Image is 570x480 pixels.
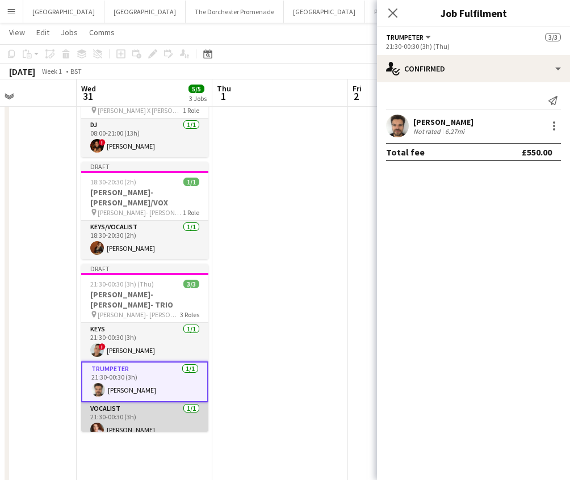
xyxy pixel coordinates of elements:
[37,67,66,75] span: Week 1
[36,27,49,37] span: Edit
[23,1,104,23] button: [GEOGRAPHIC_DATA]
[215,90,231,103] span: 1
[81,361,208,402] app-card-role: Trumpeter1/121:30-00:30 (3h)[PERSON_NAME]
[180,310,199,319] span: 3 Roles
[81,119,208,157] app-card-role: DJ1/108:00-21:00 (13h)![PERSON_NAME]
[99,343,106,350] span: !
[81,289,208,310] h3: [PERSON_NAME]- [PERSON_NAME]- TRIO
[413,127,443,136] div: Not rated
[81,264,208,432] app-job-card: Draft21:30-00:30 (3h) (Thu)3/3[PERSON_NAME]- [PERSON_NAME]- TRIO [PERSON_NAME]- [PERSON_NAME] - T...
[81,323,208,361] app-card-role: Keys1/121:30-00:30 (3h)![PERSON_NAME]
[85,25,119,40] a: Comms
[284,1,365,23] button: [GEOGRAPHIC_DATA]
[61,27,78,37] span: Jobs
[90,178,136,186] span: 18:30-20:30 (2h)
[90,280,154,288] span: 21:30-00:30 (3h) (Thu)
[413,117,473,127] div: [PERSON_NAME]
[377,6,570,20] h3: Job Fulfilment
[522,146,552,158] div: £550.00
[386,33,424,41] span: Trumpeter
[9,27,25,37] span: View
[70,67,82,75] div: BST
[189,94,207,103] div: 3 Jobs
[183,178,199,186] span: 1/1
[81,402,208,441] app-card-role: Vocalist1/121:30-00:30 (3h)[PERSON_NAME]
[9,66,35,77] div: [DATE]
[351,90,362,103] span: 2
[32,25,54,40] a: Edit
[183,280,199,288] span: 3/3
[99,139,106,146] span: !
[56,25,82,40] a: Jobs
[81,264,208,273] div: Draft
[443,127,467,136] div: 6.27mi
[98,208,183,217] span: [PERSON_NAME]- [PERSON_NAME]
[186,1,284,23] button: The Dorchester Promenade
[353,83,362,94] span: Fri
[377,55,570,82] div: Confirmed
[188,85,204,93] span: 5/5
[183,208,199,217] span: 1 Role
[81,221,208,259] app-card-role: Keys/Vocalist1/118:30-20:30 (2h)[PERSON_NAME]
[365,1,447,23] button: Piano Tuner Schedule
[98,310,180,319] span: [PERSON_NAME]- [PERSON_NAME] - TRIO
[81,162,208,171] div: Draft
[81,162,208,259] app-job-card: Draft18:30-20:30 (2h)1/1[PERSON_NAME]- [PERSON_NAME]/VOX [PERSON_NAME]- [PERSON_NAME]1 RoleKeys/V...
[79,90,96,103] span: 31
[81,83,96,94] span: Wed
[386,146,425,158] div: Total fee
[545,33,561,41] span: 3/3
[386,33,433,41] button: Trumpeter
[217,83,231,94] span: Thu
[89,27,115,37] span: Comms
[104,1,186,23] button: [GEOGRAPHIC_DATA]
[183,106,199,115] span: 1 Role
[386,42,561,50] div: 21:30-00:30 (3h) (Thu)
[98,106,183,115] span: [PERSON_NAME] X [PERSON_NAME] INDIA
[81,187,208,208] h3: [PERSON_NAME]- [PERSON_NAME]/VOX
[5,25,30,40] a: View
[81,69,208,157] app-job-card: 08:00-21:00 (13h)1/1[PERSON_NAME]- [PERSON_NAME] [PERSON_NAME] X [PERSON_NAME] INDIA1 RoleDJ1/108...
